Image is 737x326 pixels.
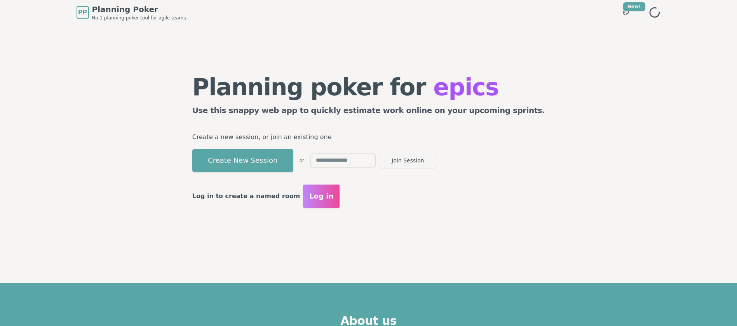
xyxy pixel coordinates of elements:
[433,73,498,101] span: epics
[379,153,437,168] button: Join Session
[303,185,340,208] button: Log in
[309,191,333,202] span: Log in
[192,191,300,202] p: Log in to create a named room
[619,5,633,19] button: New!
[77,4,186,21] a: PPPlanning PokerNo.1 planning poker tool for agile teams
[92,4,186,15] span: Planning Poker
[623,2,645,11] div: New!
[192,132,545,143] p: Create a new session, or join an existing one
[78,8,87,17] span: PP
[92,15,186,21] span: No.1 planning poker tool for agile teams
[300,157,304,164] span: or
[192,149,293,172] button: Create New Session
[192,75,545,99] h1: Planning poker for
[192,105,545,119] h2: Use this snappy web app to quickly estimate work online on your upcoming sprints.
